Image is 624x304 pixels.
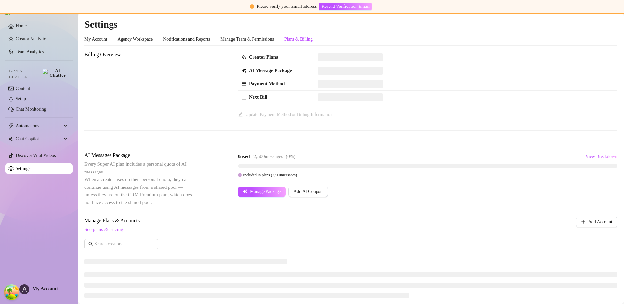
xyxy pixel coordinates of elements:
a: Chat Monitoring [16,107,46,112]
button: Update Payment Method or Billing Information [238,109,333,120]
strong: Creator Plans [249,54,278,60]
a: Settings [16,166,30,171]
span: Add AI Coupon [293,189,322,194]
h2: Settings [84,18,617,31]
div: Plans & Billing [284,36,313,43]
a: Creator Analytics [16,34,68,44]
span: Add Account [588,219,612,225]
a: Setup [16,96,26,101]
span: / 2,500 messages [253,154,283,159]
img: Chat Copilot [8,137,13,141]
a: Home [16,23,27,28]
span: View Breakdown [585,154,617,159]
button: Add Account [576,217,617,227]
span: team [242,55,246,60]
span: thunderbolt [8,123,14,129]
span: My Account [32,286,58,291]
span: Billing Overview [84,51,194,59]
div: My Account [84,36,107,43]
strong: Payment Method [249,81,285,86]
a: See plans & pricing [84,227,123,232]
span: ( 0 %) [286,154,295,159]
strong: Next Bill [249,94,267,100]
strong: 0 used [238,154,250,159]
span: Included in plans ( 2,500 messages) [243,173,297,177]
div: Agency Workspace [118,36,153,43]
input: Search creators [94,241,149,248]
span: Manage Package [250,189,281,194]
img: AI Chatter [43,69,68,78]
a: Discover Viral Videos [16,153,56,158]
div: Please verify your Email address [257,3,317,10]
strong: AI Message Package [249,68,292,73]
span: exclamation-circle [250,4,254,9]
span: Chat Copilot [16,134,62,144]
div: Notifications and Reports [163,36,210,43]
div: Manage Team & Permissions [220,36,274,43]
span: Resend Verification Email [321,4,369,9]
button: Manage Package [238,187,286,197]
button: Resend Verification Email [319,3,371,10]
span: Every Super AI plan includes a personal quota of AI messages. When a creator uses up their person... [84,161,192,205]
span: search [88,242,93,246]
span: AI Messages Package [84,151,194,159]
button: Open Tanstack query devtools [5,286,18,299]
span: Manage Plans & Accounts [84,217,532,225]
span: calendar [242,95,246,100]
a: Content [16,86,30,91]
span: Automations [16,121,62,131]
span: Izzy AI Chatter [9,68,40,80]
span: user [22,287,27,292]
button: View Breakdown [585,151,617,162]
a: Team Analytics [16,49,44,54]
span: plus [581,219,586,224]
button: Add AI Coupon [288,187,328,197]
span: credit-card [242,82,246,86]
